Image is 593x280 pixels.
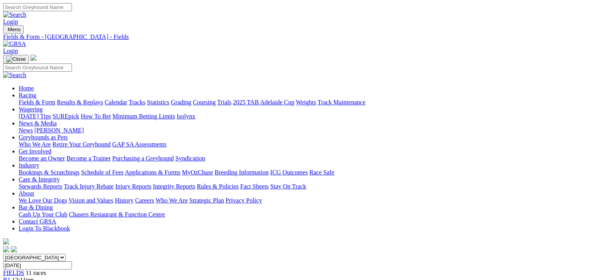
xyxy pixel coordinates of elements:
[6,56,26,62] img: Close
[171,99,191,106] a: Grading
[177,113,195,120] a: Isolynx
[3,63,72,72] input: Search
[19,113,590,120] div: Wagering
[26,269,46,276] span: 11 races
[197,183,239,190] a: Rules & Policies
[81,169,123,176] a: Schedule of Fees
[153,183,195,190] a: Integrity Reports
[19,169,590,176] div: Industry
[19,99,55,106] a: Fields & Form
[3,48,18,54] a: Login
[318,99,366,106] a: Track Maintenance
[296,99,316,106] a: Weights
[3,33,590,41] a: Fields & Form - [GEOGRAPHIC_DATA] - Fields
[19,197,590,204] div: About
[34,127,84,134] a: [PERSON_NAME]
[3,238,9,245] img: logo-grsa-white.png
[156,197,188,204] a: Who We Are
[19,211,590,218] div: Bar & Dining
[3,269,24,276] a: FIELDS
[189,197,224,204] a: Strategic Plan
[19,92,36,99] a: Racing
[11,246,17,252] img: twitter.svg
[125,169,180,176] a: Applications & Forms
[3,3,72,11] input: Search
[19,127,590,134] div: News & Media
[147,99,170,106] a: Statistics
[19,169,79,176] a: Bookings & Scratchings
[66,155,111,162] a: Become a Trainer
[19,183,590,190] div: Care & Integrity
[19,113,51,120] a: [DATE] Tips
[19,134,68,141] a: Greyhounds as Pets
[8,26,21,32] span: Menu
[270,183,306,190] a: Stay On Track
[112,141,167,148] a: GAP SA Assessments
[3,11,26,18] img: Search
[105,99,127,106] a: Calendar
[19,197,67,204] a: We Love Our Dogs
[19,225,70,232] a: Login To Blackbook
[112,155,174,162] a: Purchasing a Greyhound
[19,218,56,225] a: Contact GRSA
[3,261,72,269] input: Select date
[19,162,39,169] a: Industry
[68,197,113,204] a: Vision and Values
[115,183,151,190] a: Injury Reports
[52,141,111,148] a: Retire Your Greyhound
[129,99,145,106] a: Tracks
[193,99,216,106] a: Coursing
[3,55,29,63] button: Toggle navigation
[19,120,57,127] a: News & Media
[69,211,165,218] a: Chasers Restaurant & Function Centre
[270,169,308,176] a: ICG Outcomes
[217,99,231,106] a: Trials
[19,176,60,183] a: Care & Integrity
[3,41,26,48] img: GRSA
[19,99,590,106] div: Racing
[19,127,33,134] a: News
[52,113,79,120] a: SUREpick
[81,113,111,120] a: How To Bet
[19,155,590,162] div: Get Involved
[19,190,34,197] a: About
[233,99,294,106] a: 2025 TAB Adelaide Cup
[3,18,18,25] a: Login
[215,169,269,176] a: Breeding Information
[19,141,51,148] a: Who We Are
[64,183,114,190] a: Track Injury Rebate
[19,204,53,211] a: Bar & Dining
[19,155,65,162] a: Become an Owner
[19,85,34,92] a: Home
[19,211,67,218] a: Cash Up Your Club
[115,197,133,204] a: History
[57,99,103,106] a: Results & Replays
[3,246,9,252] img: facebook.svg
[30,55,37,61] img: logo-grsa-white.png
[175,155,205,162] a: Syndication
[226,197,262,204] a: Privacy Policy
[112,113,175,120] a: Minimum Betting Limits
[240,183,269,190] a: Fact Sheets
[19,106,43,113] a: Wagering
[3,25,24,33] button: Toggle navigation
[309,169,334,176] a: Race Safe
[3,72,26,79] img: Search
[182,169,213,176] a: MyOzChase
[19,148,51,155] a: Get Involved
[135,197,154,204] a: Careers
[19,141,590,148] div: Greyhounds as Pets
[19,183,62,190] a: Stewards Reports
